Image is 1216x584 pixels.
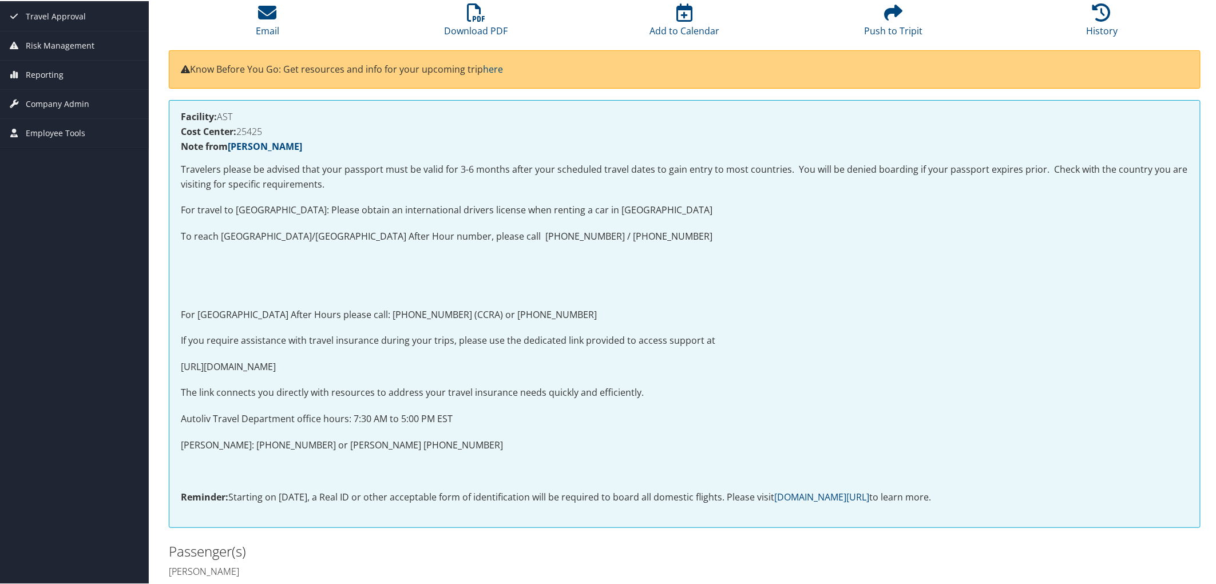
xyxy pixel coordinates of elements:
[181,139,302,152] strong: Note from
[26,59,64,88] span: Reporting
[181,411,1189,426] p: Autoliv Travel Department office hours: 7:30 AM to 5:00 PM EST
[228,139,302,152] a: [PERSON_NAME]
[1086,9,1118,36] a: History
[181,490,228,502] strong: Reminder:
[181,332,1189,347] p: If you require assistance with travel insurance during your trips, please use the dedicated link ...
[181,109,217,122] strong: Facility:
[181,228,1189,243] p: To reach [GEOGRAPHIC_DATA]/[GEOGRAPHIC_DATA] After Hour number, please call [PHONE_NUMBER] / [PHO...
[181,307,1189,321] p: For [GEOGRAPHIC_DATA] After Hours please call: [PHONE_NUMBER] (CCRA) or [PHONE_NUMBER]
[256,9,279,36] a: Email
[26,30,94,59] span: Risk Management
[26,1,86,30] span: Travel Approval
[26,118,85,146] span: Employee Tools
[181,111,1189,120] h4: AST
[169,564,676,577] h4: [PERSON_NAME]
[169,541,676,560] h2: Passenger(s)
[181,437,1189,452] p: [PERSON_NAME]: [PHONE_NUMBER] or [PERSON_NAME] [PHONE_NUMBER]
[774,490,869,502] a: [DOMAIN_NAME][URL]
[181,126,1189,135] h4: 25425
[864,9,922,36] a: Push to Tripit
[649,9,719,36] a: Add to Calendar
[181,359,1189,374] p: [URL][DOMAIN_NAME]
[26,89,89,117] span: Company Admin
[181,124,236,137] strong: Cost Center:
[181,61,1189,76] p: Know Before You Go: Get resources and info for your upcoming trip
[444,9,508,36] a: Download PDF
[181,161,1189,190] p: Travelers please be advised that your passport must be valid for 3-6 months after your scheduled ...
[483,62,503,74] a: here
[181,202,1189,217] p: For travel to [GEOGRAPHIC_DATA]: Please obtain an international drivers license when renting a ca...
[181,384,1189,399] p: The link connects you directly with resources to address your travel insurance needs quickly and ...
[181,489,1189,504] p: Starting on [DATE], a Real ID or other acceptable form of identification will be required to boar...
